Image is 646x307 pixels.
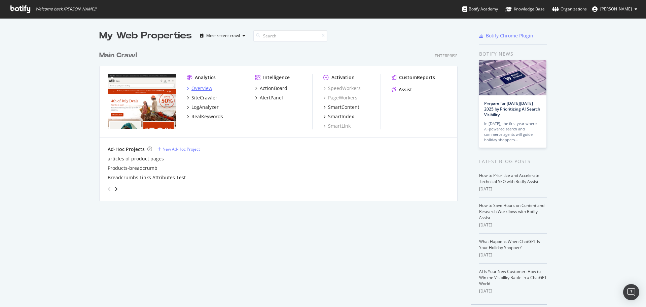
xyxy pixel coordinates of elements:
div: Enterprise [435,53,458,59]
a: PageWorkers [323,94,357,101]
a: How to Save Hours on Content and Research Workflows with Botify Assist [479,203,544,220]
a: Overview [187,85,212,92]
img: rei.com [108,74,176,129]
a: Prepare for [DATE][DATE] 2025 by Prioritizing AI Search Visibility [484,100,540,118]
a: SmartLink [323,123,351,129]
a: What Happens When ChatGPT Is Your Holiday Shopper? [479,239,540,250]
div: Analytics [195,74,216,81]
a: CustomReports [392,74,435,81]
button: [PERSON_NAME] [587,4,643,14]
div: SmartIndex [328,113,354,120]
div: Ad-Hoc Projects [108,146,145,153]
div: RealKeywords [191,113,223,120]
div: [DATE] [479,252,547,258]
a: SpeedWorkers [323,85,361,92]
div: Assist [399,86,412,93]
div: Organizations [552,6,587,12]
div: angle-left [105,184,114,194]
div: CustomReports [399,74,435,81]
a: RealKeywords [187,113,223,120]
a: AI Is Your New Customer: How to Win the Visibility Battle in a ChatGPT World [479,269,547,286]
div: New Ad-Hoc Project [163,146,200,152]
input: Search [253,30,327,42]
div: LogAnalyzer [191,104,219,111]
a: LogAnalyzer [187,104,219,111]
div: Botify Chrome Plugin [486,32,533,39]
div: Most recent crawl [206,34,240,38]
div: Botify news [479,50,547,58]
a: SiteCrawler [187,94,217,101]
a: New Ad-Hoc Project [157,146,200,152]
img: Prepare for Black Friday 2025 by Prioritizing AI Search Visibility [479,60,546,95]
a: Botify Chrome Plugin [479,32,533,39]
div: In [DATE], the first year where AI-powered search and commerce agents will guide holiday shoppers… [484,121,541,143]
div: Knowledge Base [505,6,545,12]
span: Sharon Lee [600,6,632,12]
button: Most recent crawl [197,30,248,41]
a: SmartContent [323,104,359,111]
div: Main Crawl [99,51,137,60]
div: Open Intercom Messenger [623,284,639,300]
div: Botify Academy [462,6,498,12]
div: AlertPanel [260,94,283,101]
a: Assist [392,86,412,93]
div: [DATE] [479,222,547,228]
a: Main Crawl [99,51,140,60]
div: angle-right [114,186,118,192]
div: grid [99,42,463,201]
div: Activation [331,74,355,81]
div: ActionBoard [260,85,287,92]
div: [DATE] [479,288,547,294]
a: articles of product pages [108,155,164,162]
span: Welcome back, [PERSON_NAME] ! [35,6,96,12]
a: ActionBoard [255,85,287,92]
a: How to Prioritize and Accelerate Technical SEO with Botify Assist [479,173,539,184]
a: SmartIndex [323,113,354,120]
a: Breadcrumbs Links Attributes Test [108,174,186,181]
div: Overview [191,85,212,92]
a: Products-breadcrumb [108,165,157,172]
div: [DATE] [479,186,547,192]
div: SmartContent [328,104,359,111]
div: Intelligence [263,74,290,81]
div: My Web Properties [99,29,192,42]
a: AlertPanel [255,94,283,101]
div: Latest Blog Posts [479,158,547,165]
div: SiteCrawler [191,94,217,101]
